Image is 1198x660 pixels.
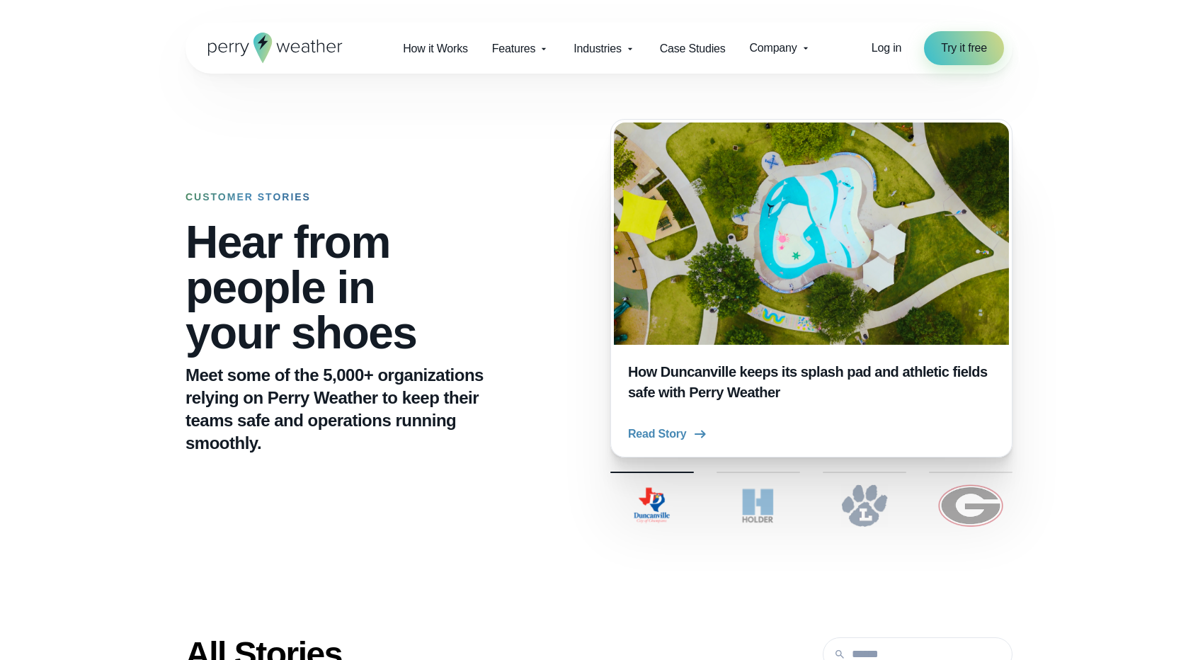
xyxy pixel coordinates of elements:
strong: CUSTOMER STORIES [186,191,311,203]
a: How it Works [391,34,480,63]
a: Log in [872,40,901,57]
div: 1 of 4 [610,119,1012,457]
div: slideshow [610,119,1012,457]
span: Case Studies [660,40,726,57]
span: Company [749,40,797,57]
h3: How Duncanville keeps its splash pad and athletic fields safe with Perry Weather [628,362,995,403]
span: Read Story [628,426,686,443]
p: Meet some of the 5,000+ organizations relying on Perry Weather to keep their teams safe and opera... [186,364,517,455]
button: Read Story [628,426,709,443]
span: Try it free [941,40,987,57]
a: Duncanville Splash Pad How Duncanville keeps its splash pad and athletic fields safe with Perry W... [610,119,1012,457]
h1: Hear from people in your shoes [186,220,517,355]
img: Duncanville Splash Pad [614,123,1009,345]
span: Features [492,40,536,57]
span: Industries [574,40,621,57]
img: City of Duncanville Logo [610,484,694,527]
a: Case Studies [648,34,738,63]
img: Holder.svg [717,484,800,527]
span: How it Works [403,40,468,57]
a: Try it free [924,31,1004,65]
span: Log in [872,42,901,54]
